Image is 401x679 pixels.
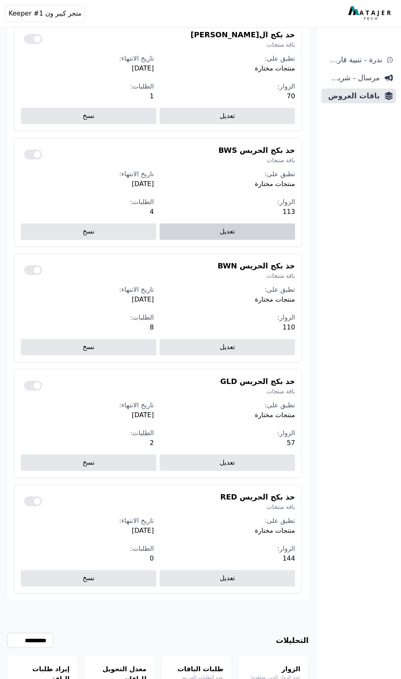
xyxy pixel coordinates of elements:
span: [DATE] [21,410,154,420]
span: [DATE] [21,526,154,536]
a: تعديل [160,223,295,240]
span: 0 [21,554,154,563]
span: متجر كيبر ون Keeper #1 [9,9,81,18]
span: باقة منتجات [191,41,295,49]
span: 113 [162,207,295,217]
img: MatajerTech Logo [348,6,393,21]
h4: خذ بكج الحريس BWS [219,145,295,156]
span: 144 [162,554,295,563]
span: تاريخ الانتهاء: [119,517,154,525]
span: مرسال - شريط دعاية [324,72,380,84]
span: منتجات مختارة [162,410,295,420]
span: [DATE] [21,179,154,189]
a: تعديل [160,570,295,586]
a: نسخ [21,108,156,124]
h4: خذ بكج الحريس GLD [220,376,295,387]
span: منتجات مختارة [162,64,295,73]
h4: خذ بكج ال[PERSON_NAME] [191,29,295,41]
span: الطلبات: [130,82,154,90]
a: نسخ [21,223,156,240]
span: [DATE] [21,295,154,304]
a: نسخ [21,339,156,355]
span: 8 [21,322,154,332]
button: متجر كيبر ون Keeper #1 [5,5,85,22]
span: باقة منتجات [220,503,295,511]
span: 2 [21,438,154,448]
span: 1 [21,91,154,101]
h3: التحليلات [276,635,309,646]
span: الزوار: [277,545,295,552]
span: باقة منتجات [219,156,295,164]
span: الزوار: [277,82,295,90]
span: تاريخ الانتهاء: [119,55,154,62]
span: الزوار: [277,429,295,437]
a: تعديل [160,454,295,471]
h4: خذ بكج الحريس RED [220,491,295,503]
span: تطبق على: [265,401,295,409]
span: منتجات مختارة [162,179,295,189]
a: نسخ [21,570,156,586]
span: تطبق على: [265,170,295,178]
h4: طلبات الباقات [169,664,223,674]
span: 70 [162,91,295,101]
span: [DATE] [21,64,154,73]
span: الطلبات: [130,198,154,206]
span: تاريخ الانتهاء: [119,401,154,409]
span: الطلبات: [130,429,154,437]
span: الزوار: [277,313,295,321]
span: تطبق على: [265,286,295,293]
span: ندرة - تنبية قارب علي النفاذ [324,54,382,66]
span: منتجات مختارة [162,526,295,536]
h4: الزوار [246,664,300,674]
span: 110 [162,322,295,332]
a: تعديل [160,339,295,355]
span: الزوار: [277,198,295,206]
span: باقة منتجات [220,387,295,395]
a: نسخ [21,454,156,471]
span: 4 [21,207,154,217]
span: تاريخ الانتهاء: [119,170,154,178]
span: الطلبات: [130,545,154,552]
span: الطلبات: [130,313,154,321]
h4: خذ بكج الحريس BWN [218,260,295,272]
span: باقة منتجات [218,272,295,280]
span: تطبق على: [265,55,295,62]
span: تاريخ الانتهاء: [119,286,154,293]
a: تعديل [160,108,295,124]
span: 57 [162,438,295,448]
span: منتجات مختارة [162,295,295,304]
span: تطبق على: [265,517,295,525]
span: باقات العروض [324,90,380,102]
